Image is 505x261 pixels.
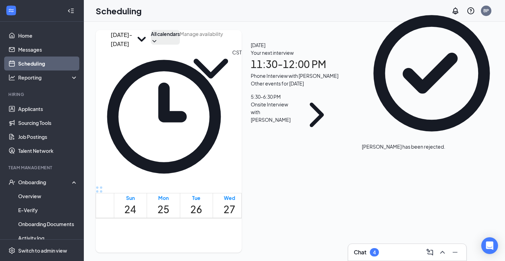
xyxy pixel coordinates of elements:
[132,30,151,49] svg: SmallChevronDown
[8,74,15,81] svg: Analysis
[426,248,434,256] svg: ComposeMessage
[190,194,202,202] div: Tue
[438,248,447,256] svg: ChevronUp
[251,49,339,57] div: Your next interview
[18,144,78,158] a: Talent Network
[295,93,339,137] svg: ChevronRight
[158,202,169,217] h1: 25
[18,179,72,186] div: Onboarding
[232,49,242,185] span: CST
[189,193,204,218] a: August 26, 2025
[124,202,136,217] h1: 24
[424,247,436,258] button: ComposeMessage
[18,29,78,43] a: Home
[18,74,78,81] div: Reporting
[180,30,242,38] input: Manage availability
[251,93,295,100] div: 5:30 - 6:30 PM
[190,202,202,217] h1: 26
[251,41,339,49] span: [DATE]
[18,102,78,116] a: Applicants
[158,194,169,202] div: Mon
[151,30,180,45] button: All calendarsChevronDown
[449,247,461,258] button: Minimize
[96,49,232,185] svg: Clock
[96,5,142,17] h1: Scheduling
[123,193,138,218] a: August 24, 2025
[18,116,78,130] a: Sourcing Tools
[224,202,235,217] h1: 27
[251,57,339,72] h1: 11:30 - 12:00 PM
[18,247,67,254] div: Switch to admin view
[18,203,78,217] a: E-Verify
[222,193,237,218] a: August 27, 2025
[18,217,78,231] a: Onboarding Documents
[362,3,502,143] svg: CheckmarkCircle
[373,249,376,255] div: 4
[151,38,158,45] svg: ChevronDown
[251,72,339,80] div: Phone Interview with [PERSON_NAME]
[8,165,76,171] div: Team Management
[111,30,132,48] h3: [DATE] - [DATE]
[224,194,235,202] div: Wed
[251,80,339,87] div: Other events for [DATE]
[18,57,78,70] a: Scheduling
[8,7,15,14] svg: WorkstreamLogo
[124,194,136,202] div: Sun
[354,248,366,256] h3: Chat
[451,248,459,256] svg: Minimize
[437,247,448,258] button: ChevronUp
[8,91,76,97] div: Hiring
[67,7,74,14] svg: Collapse
[8,247,15,254] svg: Settings
[8,179,15,186] svg: UserCheck
[362,143,445,150] div: [PERSON_NAME] has been rejected.
[18,43,78,57] a: Messages
[18,189,78,203] a: Overview
[18,130,78,144] a: Job Postings
[251,100,295,124] div: Onsite Interview with [PERSON_NAME]
[18,231,78,245] a: Activity log
[156,193,171,218] a: August 25, 2025
[481,237,498,254] div: Open Intercom Messenger
[180,38,242,99] svg: ChevronDown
